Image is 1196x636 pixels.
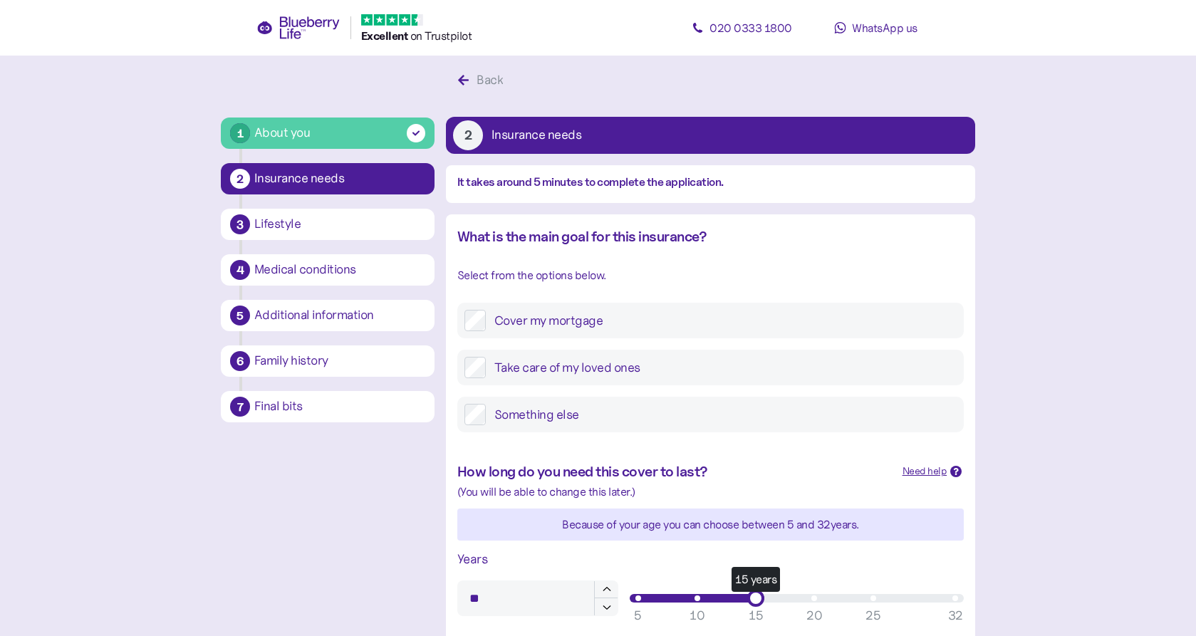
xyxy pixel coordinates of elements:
[221,163,435,194] button: 2Insurance needs
[457,483,964,501] div: (You will be able to change this later.)
[457,174,964,192] div: It takes around 5 minutes to complete the application.
[221,391,435,422] button: 7Final bits
[678,14,806,42] a: 020 0333 1800
[709,21,792,35] span: 020 0333 1800
[221,345,435,377] button: 6Family history
[254,123,311,142] div: About you
[453,120,483,150] div: 2
[492,129,582,142] div: Insurance needs
[254,218,425,231] div: Lifestyle
[254,172,425,185] div: Insurance needs
[457,549,964,569] div: Years
[486,357,957,378] label: Take care of my loved ones
[230,306,250,325] div: 5
[634,606,643,625] div: 5
[852,21,917,35] span: WhatsApp us
[457,461,891,483] div: How long do you need this cover to last?
[690,606,704,625] div: 10
[230,214,250,234] div: 3
[230,397,250,417] div: 7
[221,254,435,286] button: 4Medical conditions
[254,355,425,367] div: Family history
[230,260,250,280] div: 4
[806,606,822,625] div: 20
[221,209,435,240] button: 3Lifestyle
[230,351,250,371] div: 6
[457,516,964,533] div: Because of your age you can choose between 5 and 32 years.
[446,66,519,95] button: Back
[457,226,964,248] div: What is the main goal for this insurance?
[812,14,940,42] a: WhatsApp us
[477,71,503,90] div: Back
[903,464,947,479] div: Need help
[446,117,975,154] button: 2Insurance needs
[221,118,435,149] button: 1About you
[486,404,957,425] label: Something else
[948,606,963,625] div: 32
[254,309,425,322] div: Additional information
[361,28,410,43] span: Excellent ️
[865,606,880,625] div: 25
[221,300,435,331] button: 5Additional information
[749,606,763,625] div: 15
[410,28,472,43] span: on Trustpilot
[230,123,250,143] div: 1
[254,400,425,413] div: Final bits
[486,310,957,331] label: Cover my mortgage
[254,264,425,276] div: Medical conditions
[230,169,250,189] div: 2
[457,266,964,284] div: Select from the options below.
